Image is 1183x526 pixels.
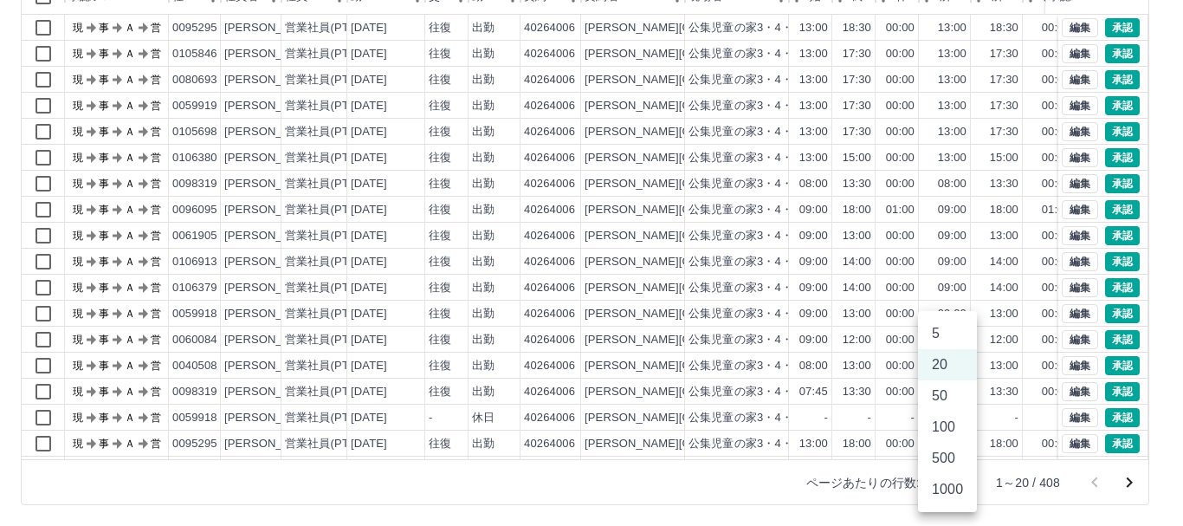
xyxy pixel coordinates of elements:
[918,412,977,443] li: 100
[918,318,977,349] li: 5
[918,349,977,380] li: 20
[918,443,977,474] li: 500
[918,380,977,412] li: 50
[918,474,977,505] li: 1000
